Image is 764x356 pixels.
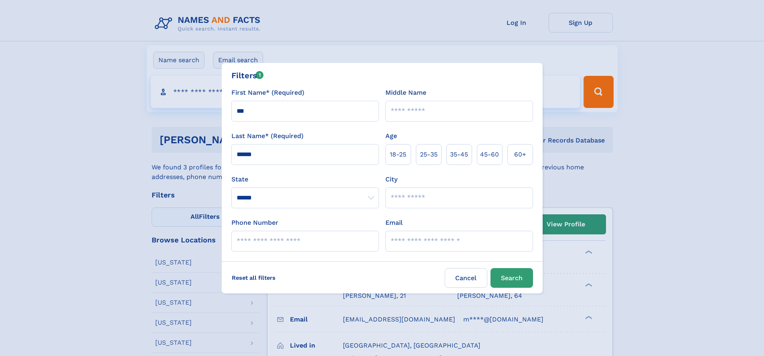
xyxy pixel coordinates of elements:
div: Filters [231,69,264,81]
span: 45‑60 [480,150,499,159]
button: Search [490,268,533,288]
label: Age [385,131,397,141]
label: Email [385,218,403,228]
span: 18‑25 [390,150,406,159]
span: 35‑45 [450,150,468,159]
label: Phone Number [231,218,278,228]
label: Last Name* (Required) [231,131,304,141]
span: 25‑35 [420,150,438,159]
label: City [385,175,397,184]
label: Reset all filters [227,268,281,287]
label: First Name* (Required) [231,88,304,98]
label: Cancel [445,268,487,288]
label: Middle Name [385,88,426,98]
span: 60+ [514,150,526,159]
label: State [231,175,379,184]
